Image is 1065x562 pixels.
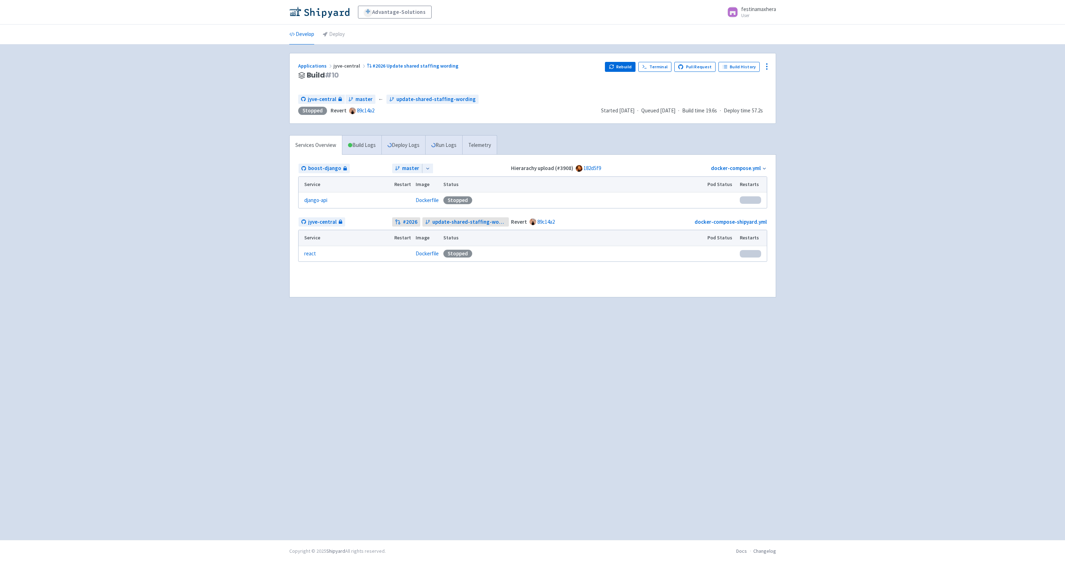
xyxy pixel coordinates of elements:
strong: Revert [511,218,527,225]
span: boost-django [308,164,341,173]
span: Started [601,107,634,114]
a: Docs [736,548,747,554]
span: Queued [641,107,675,114]
span: 19.6s [706,107,717,115]
th: Service [299,230,392,246]
a: Dockerfile [416,197,439,203]
a: master [346,95,375,104]
span: jyve-central [333,63,367,69]
a: Dockerfile [416,250,439,257]
span: update-shared-staffing-wording [432,218,506,226]
small: User [741,13,776,18]
a: boost-django [299,164,350,173]
th: Image [413,177,441,192]
div: Stopped [443,250,472,258]
a: Services Overview [290,136,342,155]
a: festinamaxhera User [723,6,776,18]
span: festinamaxhera [741,6,776,12]
a: Develop [289,25,314,44]
span: ← [378,95,384,104]
th: Restarts [737,177,766,192]
a: 89c14a2 [357,107,374,114]
a: Telemetry [462,136,497,155]
th: Service [299,177,392,192]
a: Advantage-Solutions [358,6,432,18]
a: Build Logs [342,136,381,155]
a: Deploy [323,25,345,44]
a: update-shared-staffing-wording [422,217,509,227]
a: master [392,164,422,173]
strong: Revert [331,107,347,114]
a: Changelog [753,548,776,554]
span: Deploy time [724,107,750,115]
button: Rebuild [605,62,636,72]
a: django-api [304,196,327,205]
a: Applications [298,63,333,69]
th: Pod Status [705,230,737,246]
div: Stopped [298,107,327,115]
a: jyve-central [299,217,345,227]
a: Build History [718,62,760,72]
span: jyve-central [308,95,336,104]
div: Stopped [443,196,472,204]
th: Restart [392,230,413,246]
a: update-shared-staffing-wording [386,95,479,104]
span: master [402,164,419,173]
span: jyve-central [308,218,337,226]
a: #2026 [392,217,420,227]
div: · · · [601,107,767,115]
a: Terminal [638,62,671,72]
th: Image [413,230,441,246]
a: Run Logs [425,136,462,155]
a: docker-compose-shipyard.yml [695,218,767,225]
strong: # 2026 [403,218,417,226]
a: #2026 Update shared staffing wording [367,63,460,69]
a: jyve-central [298,95,345,104]
strong: Hierarachy upload (#3908) [511,165,573,171]
time: [DATE] [660,107,675,114]
span: # 10 [325,70,339,80]
a: docker-compose.yml [711,165,761,171]
span: Build time [682,107,705,115]
span: 57.2s [752,107,763,115]
span: update-shared-staffing-wording [396,95,476,104]
th: Status [441,177,705,192]
a: Shipyard [326,548,345,554]
th: Restarts [737,230,766,246]
span: master [355,95,373,104]
th: Status [441,230,705,246]
a: 89c14a2 [537,218,555,225]
time: [DATE] [619,107,634,114]
a: react [304,250,316,258]
span: Build [307,71,339,79]
th: Pod Status [705,177,737,192]
a: 182d5f9 [584,165,601,171]
img: Shipyard logo [289,6,349,18]
a: Deploy Logs [381,136,425,155]
th: Restart [392,177,413,192]
a: Pull Request [674,62,716,72]
div: Copyright © 2025 All rights reserved. [289,547,386,555]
